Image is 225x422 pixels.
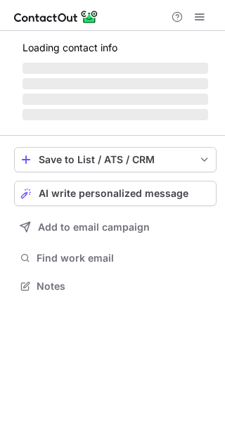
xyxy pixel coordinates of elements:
span: Notes [37,280,211,293]
button: AI write personalized message [14,181,217,206]
p: Loading contact info [22,42,208,53]
span: ‌ [22,94,208,105]
img: ContactOut v5.3.10 [14,8,98,25]
span: ‌ [22,63,208,74]
button: Add to email campaign [14,215,217,240]
button: Notes [14,276,217,296]
span: Find work email [37,252,211,264]
span: Add to email campaign [38,222,150,233]
span: ‌ [22,109,208,120]
span: AI write personalized message [39,188,188,199]
button: save-profile-one-click [14,147,217,172]
span: ‌ [22,78,208,89]
div: Save to List / ATS / CRM [39,154,192,165]
button: Find work email [14,248,217,268]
